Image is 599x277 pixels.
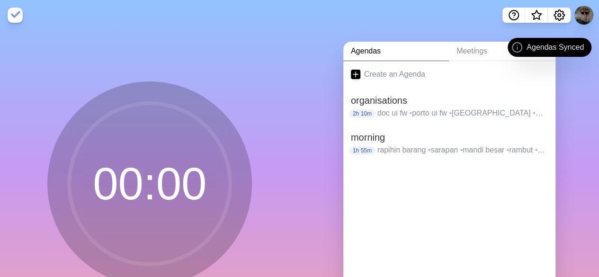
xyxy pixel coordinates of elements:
button: Settings [548,8,571,23]
button: What’s new [525,8,548,23]
span: • [428,146,431,154]
p: 1h 55m [349,146,375,155]
a: Meetings [449,42,555,61]
a: Create an Agenda [343,61,555,88]
span: • [533,109,543,117]
img: timeblocks logo [8,8,23,23]
p: doc ui fw porto ui fw [GEOGRAPHIC_DATA] POSTG N SUBMIT fibic [377,107,548,119]
span: • [409,109,412,117]
p: 2h 10m [349,109,375,118]
button: Help [502,8,525,23]
h2: morning [351,130,548,144]
span: • [449,109,452,117]
span: • [507,146,510,154]
a: Agendas [343,42,449,61]
p: rapihin barang sarapan mandi besar rambut white clothes check [377,144,548,156]
span: • [535,146,545,154]
span: Agendas Synced [527,42,584,53]
h2: organisations [351,93,548,107]
span: • [460,146,463,154]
